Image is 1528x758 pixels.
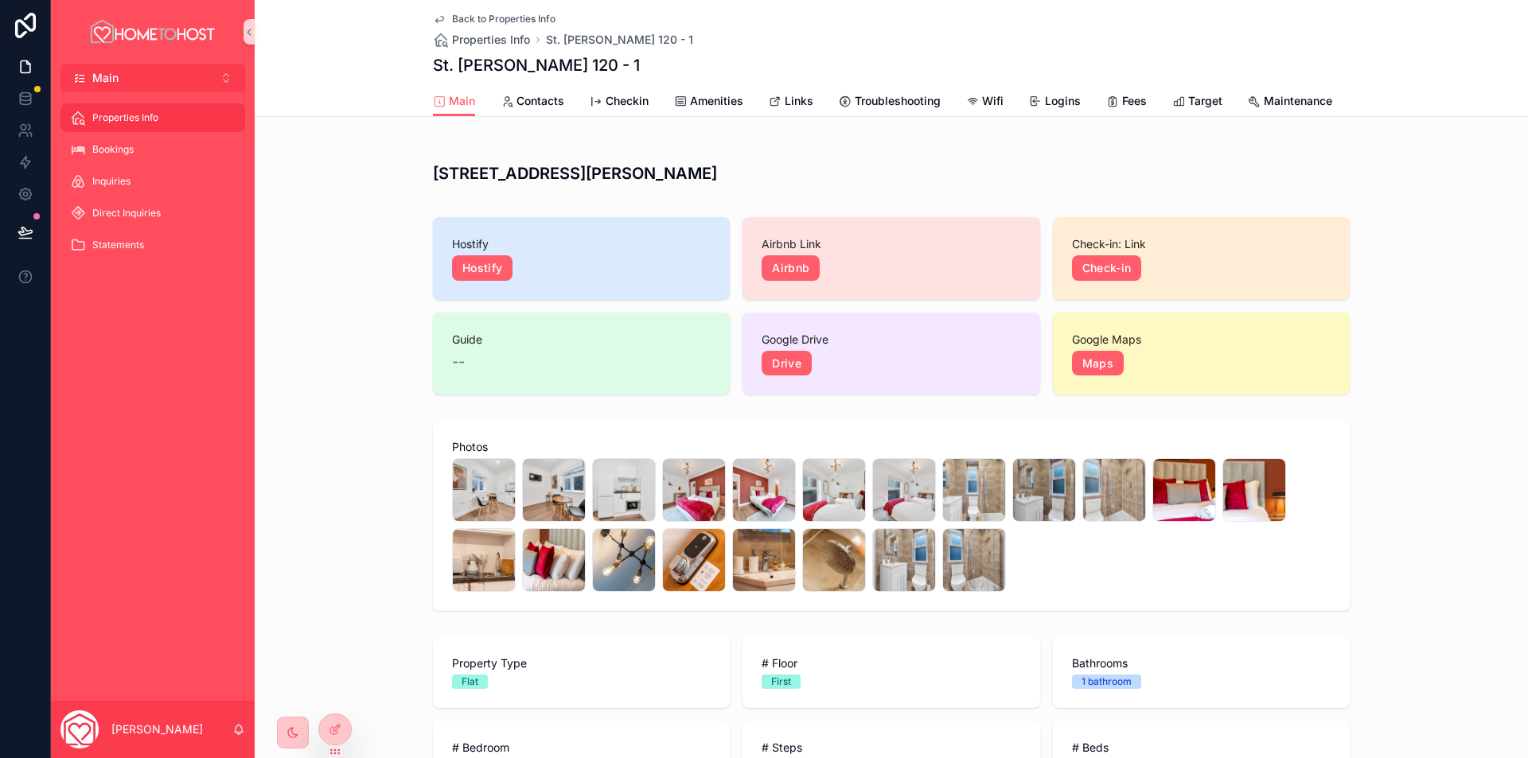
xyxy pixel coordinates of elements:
[762,351,812,376] a: Drive
[1029,87,1081,119] a: Logins
[546,32,693,48] a: St. [PERSON_NAME] 120 - 1
[433,161,1350,185] h3: [STREET_ADDRESS][PERSON_NAME]
[433,13,555,25] a: Back to Properties Info
[762,236,1020,252] span: Airbnb Link
[452,439,1331,455] span: Photos
[1188,93,1222,109] span: Target
[590,87,649,119] a: Checkin
[51,92,255,280] div: scrollable content
[92,207,161,220] span: Direct Inquiries
[1248,87,1332,119] a: Maintenance
[762,255,820,281] a: Airbnb
[92,175,131,188] span: Inquiries
[839,87,941,119] a: Troubleshooting
[769,87,813,119] a: Links
[92,239,144,251] span: Statements
[762,332,1020,348] span: Google Drive
[982,93,1004,109] span: Wifi
[452,255,513,281] a: Hostify
[1045,93,1081,109] span: Logins
[1072,332,1331,348] span: Google Maps
[452,351,465,373] span: --
[88,19,217,45] img: App logo
[92,70,119,86] span: Main
[1072,236,1331,252] span: Check-in: Link
[966,87,1004,119] a: Wifi
[1122,93,1147,109] span: Fees
[674,87,743,119] a: Amenities
[762,655,1020,671] span: # Floor
[60,167,245,196] a: Inquiries
[1072,655,1331,671] span: Bathrooms
[452,13,555,25] span: Back to Properties Info
[1264,93,1332,109] span: Maintenance
[60,231,245,259] a: Statements
[452,740,711,756] span: # Bedroom
[1072,255,1142,281] a: Check-in
[452,32,530,48] span: Properties Info
[60,103,245,132] a: Properties Info
[1072,740,1331,756] span: # Beds
[1082,674,1132,689] div: 1 bathroom
[433,32,530,48] a: Properties Info
[462,674,478,689] div: Flat
[60,64,245,92] button: Select Button
[433,54,640,76] h1: St. [PERSON_NAME] 120 - 1
[771,674,791,689] div: First
[855,93,941,109] span: Troubleshooting
[606,93,649,109] span: Checkin
[1072,351,1124,376] a: Maps
[449,93,475,109] span: Main
[690,93,743,109] span: Amenities
[501,87,564,119] a: Contacts
[111,721,203,737] p: [PERSON_NAME]
[785,93,813,109] span: Links
[60,135,245,164] a: Bookings
[452,655,711,671] span: Property Type
[516,93,564,109] span: Contacts
[433,87,475,117] a: Main
[92,143,134,156] span: Bookings
[1106,87,1147,119] a: Fees
[452,332,711,348] span: Guide
[452,236,711,252] span: Hostify
[762,740,1020,756] span: # Steps
[1172,87,1222,119] a: Target
[60,199,245,227] a: Direct Inquiries
[92,111,158,124] span: Properties Info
